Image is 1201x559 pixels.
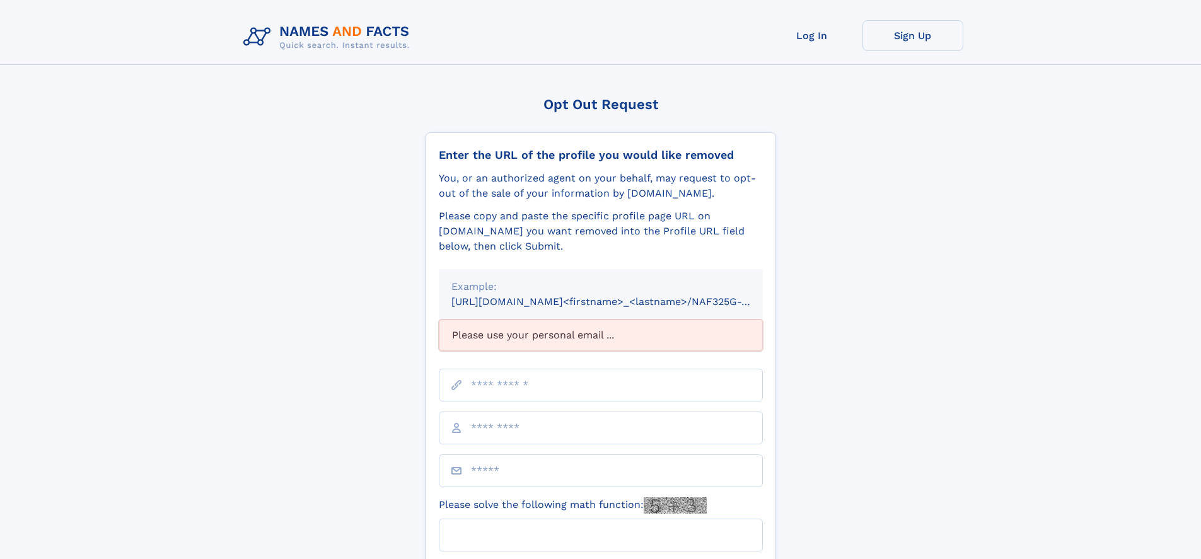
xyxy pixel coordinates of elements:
small: [URL][DOMAIN_NAME]<firstname>_<lastname>/NAF325G-xxxxxxxx [451,296,787,308]
label: Please solve the following math function: [439,497,707,514]
div: Please use your personal email ... [439,320,763,351]
div: Example: [451,279,750,294]
div: You, or an authorized agent on your behalf, may request to opt-out of the sale of your informatio... [439,171,763,201]
div: Please copy and paste the specific profile page URL on [DOMAIN_NAME] you want removed into the Pr... [439,209,763,254]
a: Log In [762,20,862,51]
img: Logo Names and Facts [238,20,420,54]
a: Sign Up [862,20,963,51]
div: Enter the URL of the profile you would like removed [439,148,763,162]
div: Opt Out Request [426,96,776,112]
